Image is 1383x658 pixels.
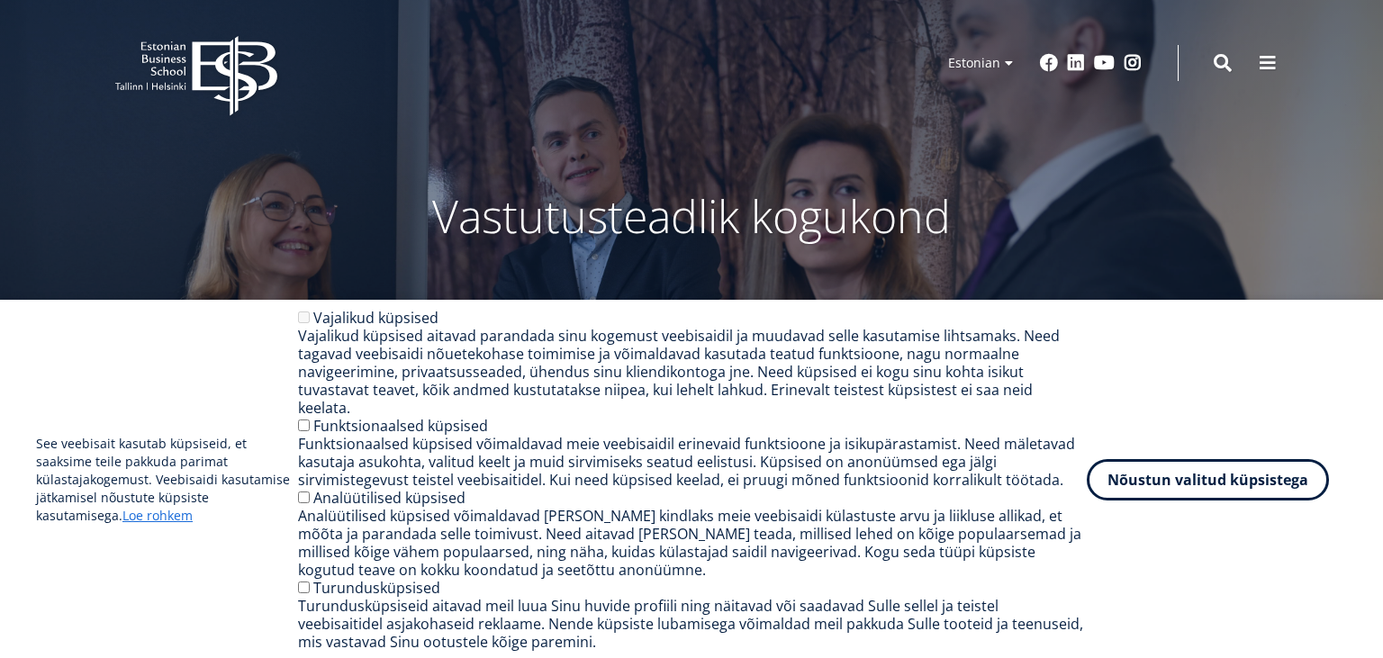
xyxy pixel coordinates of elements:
[1087,459,1329,500] button: Nõustun valitud küpsistega
[313,308,438,328] label: Vajalikud küpsised
[1040,54,1058,72] a: Facebook
[313,488,466,508] label: Analüütilised küpsised
[214,189,1169,243] p: Vastutusteadlik kogukond
[1094,54,1115,72] a: Youtube
[298,435,1087,489] div: Funktsionaalsed küpsised võimaldavad meie veebisaidil erinevaid funktsioone ja isikupärastamist. ...
[1067,54,1085,72] a: Linkedin
[313,578,440,598] label: Turundusküpsised
[298,507,1087,579] div: Analüütilised küpsised võimaldavad [PERSON_NAME] kindlaks meie veebisaidi külastuste arvu ja liik...
[1124,54,1142,72] a: Instagram
[298,327,1087,417] div: Vajalikud küpsised aitavad parandada sinu kogemust veebisaidil ja muudavad selle kasutamise lihts...
[122,507,193,525] a: Loe rohkem
[36,435,298,525] p: See veebisait kasutab küpsiseid, et saaksime teile pakkuda parimat külastajakogemust. Veebisaidi ...
[313,416,488,436] label: Funktsionaalsed küpsised
[298,597,1087,651] div: Turundusküpsiseid aitavad meil luua Sinu huvide profiili ning näitavad või saadavad Sulle sellel ...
